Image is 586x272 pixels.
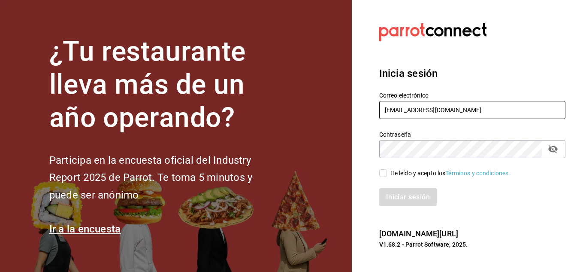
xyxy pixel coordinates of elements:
label: Contraseña [379,131,565,138]
label: Correo electrónico [379,92,565,98]
a: [DOMAIN_NAME][URL] [379,229,458,238]
button: passwordField [546,142,560,156]
h1: ¿Tu restaurante lleva más de un año operando? [49,35,281,134]
a: Ir a la encuesta [49,223,121,235]
h2: Participa en la encuesta oficial del Industry Report 2025 de Parrot. Te toma 5 minutos y puede se... [49,152,281,204]
p: V1.68.2 - Parrot Software, 2025. [379,240,565,249]
h3: Inicia sesión [379,66,565,81]
input: Ingresa tu correo electrónico [379,101,565,119]
a: Términos y condiciones. [445,170,510,177]
div: He leído y acepto los [390,169,510,178]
